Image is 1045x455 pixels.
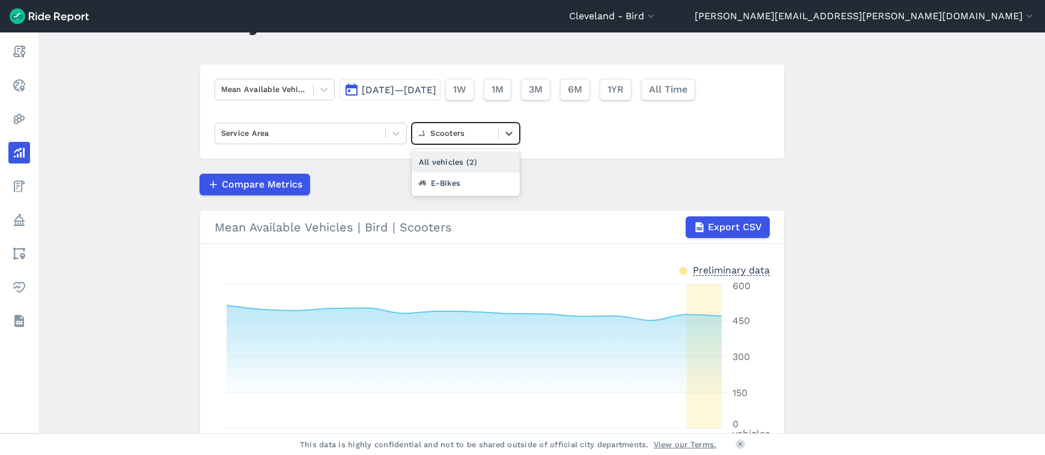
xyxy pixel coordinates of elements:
button: [DATE]—[DATE] [340,79,440,100]
img: Ride Report [10,8,89,24]
a: Policy [8,209,30,231]
span: All Time [649,82,687,97]
button: [PERSON_NAME][EMAIL_ADDRESS][PERSON_NAME][DOMAIN_NAME] [695,9,1035,23]
button: 1YR [600,79,632,100]
tspan: 600 [733,280,751,292]
button: 6M [560,79,590,100]
span: 1W [453,82,466,97]
div: Preliminary data [693,263,770,276]
div: Mean Available Vehicles | Bird | Scooters [215,216,770,238]
button: Compare Metrics [200,174,310,195]
tspan: 150 [733,387,748,399]
button: All Time [641,79,695,100]
tspan: vehicles [733,428,770,439]
button: 1W [445,79,474,100]
button: 3M [521,79,550,100]
a: Health [8,276,30,298]
a: Datasets [8,310,30,332]
a: View our Terms. [654,439,717,450]
div: All vehicles (2) [412,151,520,173]
span: 1YR [608,82,624,97]
span: Export CSV [708,220,762,234]
tspan: 0 [733,418,739,430]
span: 3M [529,82,543,97]
button: 1M [484,79,511,100]
tspan: 300 [733,351,750,362]
span: [DATE]—[DATE] [362,84,436,96]
a: Heatmaps [8,108,30,130]
span: Compare Metrics [222,177,302,192]
span: 6M [568,82,582,97]
span: 1M [492,82,504,97]
a: Fees [8,176,30,197]
button: Cleveland - Bird [569,9,657,23]
tspan: 450 [733,315,750,326]
div: E-Bikes [412,173,520,194]
a: Areas [8,243,30,264]
button: Export CSV [686,216,770,238]
a: Report [8,41,30,63]
a: Analyze [8,142,30,163]
a: Realtime [8,75,30,96]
